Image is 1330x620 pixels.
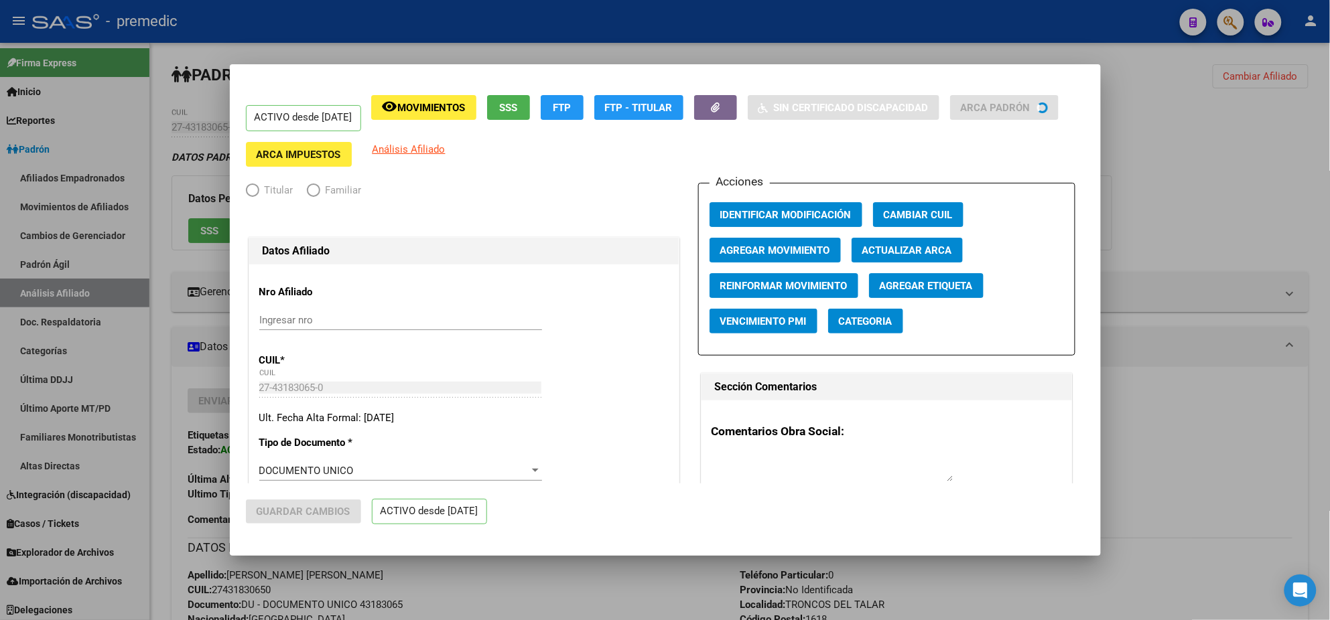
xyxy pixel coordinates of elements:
[774,102,929,114] span: Sin Certificado Discapacidad
[710,202,862,227] button: Identificar Modificación
[710,173,770,190] h3: Acciones
[259,353,382,368] p: CUIL
[257,149,341,161] span: ARCA Impuestos
[246,187,375,199] mat-radio-group: Elija una opción
[382,98,398,114] mat-icon: remove_red_eye
[720,244,830,256] span: Agregar Movimiento
[869,273,984,298] button: Agregar Etiqueta
[259,410,669,426] div: Ult. Fecha Alta Formal: [DATE]
[710,238,841,262] button: Agregar Movimiento
[748,95,939,120] button: Sin Certificado Discapacidad
[884,209,953,221] span: Cambiar CUIL
[259,435,382,451] p: Tipo de Documento *
[715,379,1059,395] h1: Sección Comentarios
[852,238,963,262] button: Actualizar ARCA
[259,285,382,300] p: Nro Afiliado
[257,506,350,518] span: Guardar Cambios
[372,499,487,525] p: ACTIVO desde [DATE]
[259,183,293,198] span: Titular
[828,309,903,333] button: Categoria
[873,202,963,227] button: Cambiar CUIL
[373,143,446,155] span: Análisis Afiliado
[720,315,807,327] span: Vencimiento PMI
[594,95,683,120] button: FTP - Titular
[880,280,973,292] span: Agregar Etiqueta
[487,95,530,120] button: SSS
[1284,574,1317,607] div: Open Intercom Messenger
[605,102,673,114] span: FTP - Titular
[712,422,1062,440] h3: Comentarios Obra Social:
[961,102,1030,114] span: ARCA Padrón
[398,102,466,114] span: Movimientos
[862,244,952,256] span: Actualizar ARCA
[720,280,848,292] span: Reinformar Movimiento
[720,209,852,221] span: Identificar Modificación
[246,142,352,167] button: ARCA Impuestos
[263,243,665,259] h1: Datos Afiliado
[541,95,584,120] button: FTP
[246,499,361,524] button: Guardar Cambios
[246,105,361,131] p: ACTIVO desde [DATE]
[710,309,817,333] button: Vencimiento PMI
[839,315,892,327] span: Categoria
[499,102,517,114] span: SSS
[710,273,858,298] button: Reinformar Movimiento
[553,102,571,114] span: FTP
[371,95,476,120] button: Movimientos
[950,95,1059,120] button: ARCA Padrón
[259,465,354,477] span: DOCUMENTO UNICO
[320,183,362,198] span: Familiar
